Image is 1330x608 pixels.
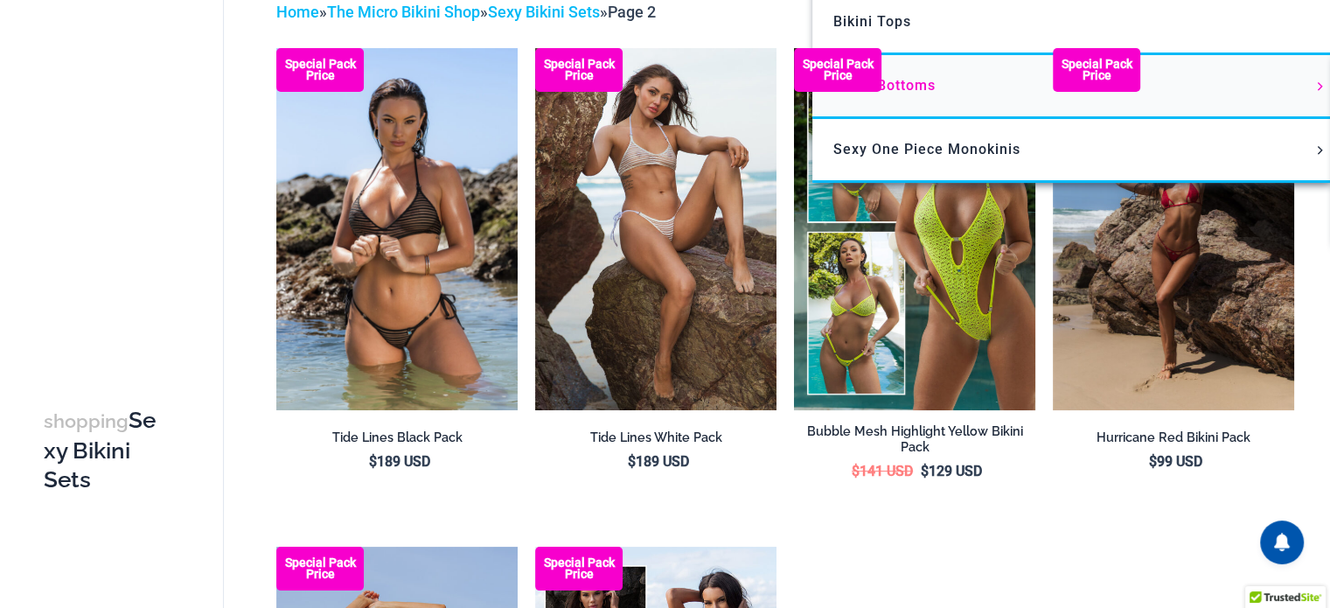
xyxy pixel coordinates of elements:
[794,48,1035,410] img: Bubble Mesh Ultimate (3)
[535,430,776,452] a: Tide Lines White Pack
[276,557,364,580] b: Special Pack Price
[628,453,636,470] span: $
[1053,48,1294,410] img: Hurricane Red 3277 Tri Top 4277 Thong Bottom 05
[794,423,1035,463] a: Bubble Mesh Highlight Yellow Bikini Pack
[1053,59,1140,81] b: Special Pack Price
[488,3,600,21] a: Sexy Bikini Sets
[535,430,776,446] h2: Tide Lines White Pack
[327,3,480,21] a: The Micro Bikini Shop
[794,48,1035,410] a: Bubble Mesh Ultimate (3) Bubble Mesh Highlight Yellow 309 Tri Top 469 Thong 05Bubble Mesh Highlig...
[535,557,623,580] b: Special Pack Price
[276,48,518,410] a: Tide Lines Black 350 Halter Top 470 Thong 04 Tide Lines Black 350 Halter Top 470 Thong 03Tide Lin...
[833,141,1020,157] span: Sexy One Piece Monokinis
[1149,453,1157,470] span: $
[628,453,689,470] bdi: 189 USD
[833,77,936,94] span: Bikini Bottoms
[44,406,162,495] h3: Sexy Bikini Sets
[1053,48,1294,410] a: Hurricane Red 3277 Tri Top 4277 Thong Bottom 05 Hurricane Red 3277 Tri Top 4277 Thong Bottom 06Hu...
[1053,430,1294,452] a: Hurricane Red Bikini Pack
[44,2,201,352] iframe: TrustedSite Certified
[794,423,1035,456] h2: Bubble Mesh Highlight Yellow Bikini Pack
[608,3,656,21] span: Page 2
[276,59,364,81] b: Special Pack Price
[1311,82,1330,91] span: Menu Toggle
[276,3,656,21] span: » » »
[1149,453,1202,470] bdi: 99 USD
[1053,430,1294,446] h2: Hurricane Red Bikini Pack
[276,48,518,410] img: Tide Lines Black 350 Halter Top 470 Thong 04
[852,463,913,479] bdi: 141 USD
[852,463,860,479] span: $
[535,48,776,410] a: Tide Lines White 350 Halter Top 470 Thong 05 Tide Lines White 350 Halter Top 470 Thong 03Tide Lin...
[276,3,319,21] a: Home
[369,453,377,470] span: $
[1311,146,1330,155] span: Menu Toggle
[921,463,929,479] span: $
[535,59,623,81] b: Special Pack Price
[44,410,129,432] span: shopping
[794,59,881,81] b: Special Pack Price
[833,13,911,30] span: Bikini Tops
[276,430,518,446] h2: Tide Lines Black Pack
[535,48,776,410] img: Tide Lines White 350 Halter Top 470 Thong 05
[369,453,430,470] bdi: 189 USD
[921,463,982,479] bdi: 129 USD
[276,430,518,452] a: Tide Lines Black Pack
